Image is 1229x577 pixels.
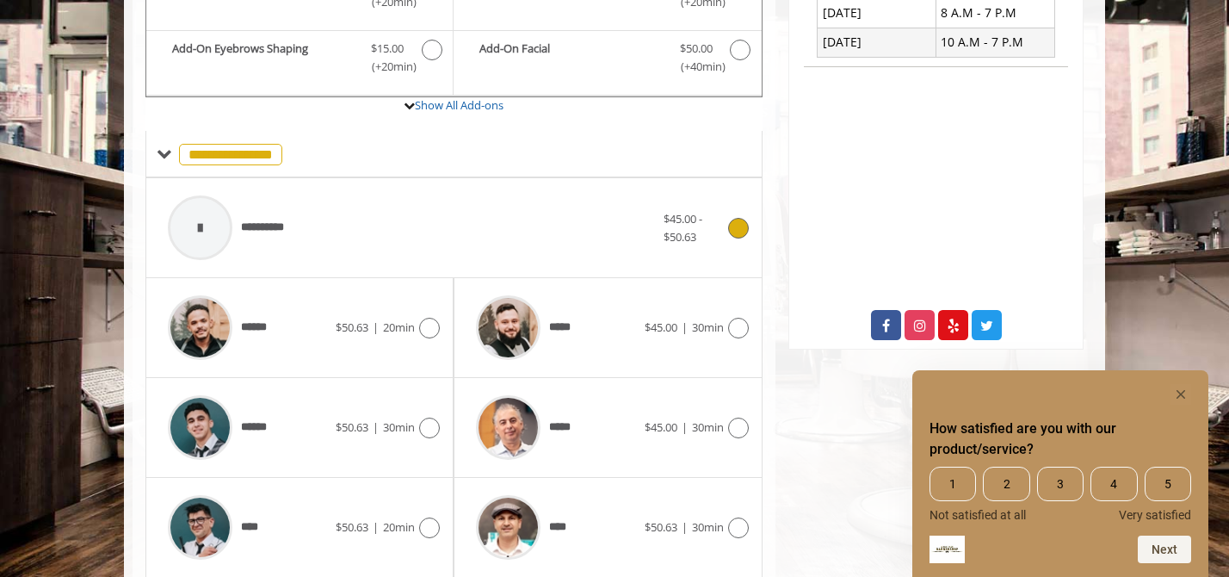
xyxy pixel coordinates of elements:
[645,419,677,435] span: $45.00
[1170,384,1191,405] button: Hide survey
[1138,536,1191,563] button: Next question
[682,519,688,535] span: |
[818,28,936,57] td: [DATE]
[929,467,1191,522] div: How satisfied are you with our product/service? Select an option from 1 to 5, with 1 being Not sa...
[929,467,976,501] span: 1
[692,320,724,335] span: 30min
[1090,467,1137,501] span: 4
[373,419,379,435] span: |
[336,320,368,335] span: $50.63
[929,384,1191,563] div: How satisfied are you with our product/service? Select an option from 1 to 5, with 1 being Not sa...
[983,467,1029,501] span: 2
[929,508,1026,522] span: Not satisfied at all
[336,419,368,435] span: $50.63
[664,211,702,245] span: $45.00 - $50.63
[692,419,724,435] span: 30min
[1119,508,1191,522] span: Very satisfied
[383,419,415,435] span: 30min
[371,40,404,58] span: $15.00
[680,40,713,58] span: $50.00
[415,97,503,113] a: Show All Add-ons
[1145,467,1191,501] span: 5
[172,40,354,76] b: Add-On Eyebrows Shaping
[383,320,415,335] span: 20min
[682,320,688,335] span: |
[373,519,379,535] span: |
[479,40,662,76] b: Add-On Facial
[692,519,724,535] span: 30min
[336,519,368,535] span: $50.63
[682,419,688,435] span: |
[936,28,1054,57] td: 10 A.M - 7 P.M
[1037,467,1084,501] span: 3
[645,320,677,335] span: $45.00
[670,58,721,76] span: (+40min )
[462,40,752,80] label: Add-On Facial
[645,519,677,535] span: $50.63
[155,40,444,80] label: Add-On Eyebrows Shaping
[362,58,413,76] span: (+20min )
[373,320,379,335] span: |
[929,419,1191,460] h2: How satisfied are you with our product/service? Select an option from 1 to 5, with 1 being Not sa...
[383,519,415,535] span: 20min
